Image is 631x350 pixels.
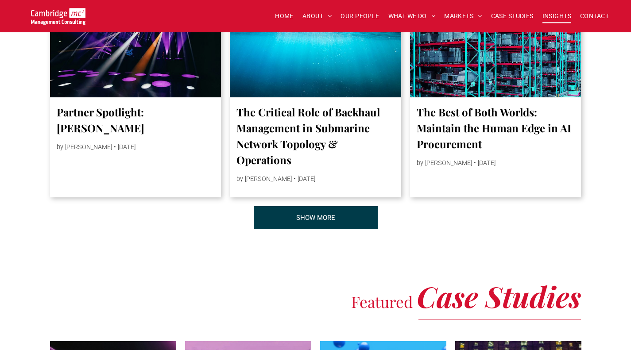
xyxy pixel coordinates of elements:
span: [DATE] [298,175,315,183]
a: The Critical Role of Backhaul Management in Submarine Network Topology & Operations [236,104,395,168]
a: INSIGHTS [538,9,576,23]
span: by [PERSON_NAME] [417,159,472,167]
span: by [PERSON_NAME] [236,175,292,183]
a: CONTACT [576,9,613,23]
a: MARKETS [440,9,486,23]
a: HOME [271,9,298,23]
a: ABOUT [298,9,337,23]
span: Case Studies [417,277,581,315]
span: SHOW MORE [296,207,335,229]
span: [DATE] [478,159,496,167]
a: Partner Spotlight: [PERSON_NAME] [57,104,215,136]
span: [DATE] [118,143,135,151]
span: by [PERSON_NAME] [57,143,112,151]
a: CASE STUDIES [487,9,538,23]
a: The Best of Both Worlds: Maintain the Human Edge in AI Procurement [417,104,575,152]
a: OUR PEOPLE [336,9,383,23]
span: • [474,159,476,167]
span: • [294,175,296,183]
a: WHAT WE DO [384,9,440,23]
span: Featured [351,291,413,312]
span: • [114,143,116,151]
img: Go to Homepage [31,8,85,25]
